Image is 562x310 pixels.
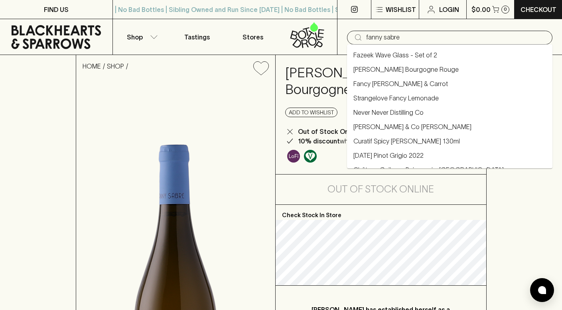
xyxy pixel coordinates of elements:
[353,122,471,131] a: [PERSON_NAME] & Co [PERSON_NAME]
[353,65,459,74] a: [PERSON_NAME] Bourgogne Rouge
[353,79,448,88] a: Fancy [PERSON_NAME] & Carrot
[302,148,319,165] a: Made without the use of any animal products.
[298,127,359,136] p: Out of Stock Online
[285,108,337,117] button: Add to wishlist
[184,32,210,42] p: Tastings
[225,19,281,55] a: Stores
[521,5,556,14] p: Checkout
[298,136,440,146] p: when purchasing 6 or more bottles
[504,7,507,12] p: 0
[285,148,302,165] a: Some may call it natural, others minimum intervention, either way, it’s hands off & maybe even a ...
[353,93,439,103] a: Strangelove Fancy Lemonade
[107,63,124,70] a: SHOP
[127,32,143,42] p: Shop
[287,150,300,163] img: Lo-Fi
[250,58,272,78] button: Add to wishlist
[285,65,423,98] h4: [PERSON_NAME] Bourgogne Blanc 2020
[353,165,546,184] a: Château Guibeau Puisseguin-[GEOGRAPHIC_DATA] [GEOGRAPHIC_DATA] 2020
[353,136,460,146] a: Curatif Spicy [PERSON_NAME] 130ml
[44,5,69,14] p: FIND US
[298,137,340,145] b: 10% discount
[538,286,546,294] img: bubble-icon
[276,205,486,220] p: Check Stock In Store
[83,63,101,70] a: HOME
[366,31,546,44] input: Try "Pinot noir"
[386,5,416,14] p: Wishlist
[243,32,263,42] p: Stores
[113,19,169,55] button: Shop
[304,150,317,163] img: Vegan
[353,50,437,60] a: Fazeek Wave Glass - Set of 2
[353,108,424,117] a: Never Never Distilling Co
[169,19,225,55] a: Tastings
[471,5,491,14] p: $0.00
[353,151,424,160] a: [DATE] Pinot Grigio 2022
[439,5,459,14] p: Login
[327,183,434,196] h5: Out of Stock Online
